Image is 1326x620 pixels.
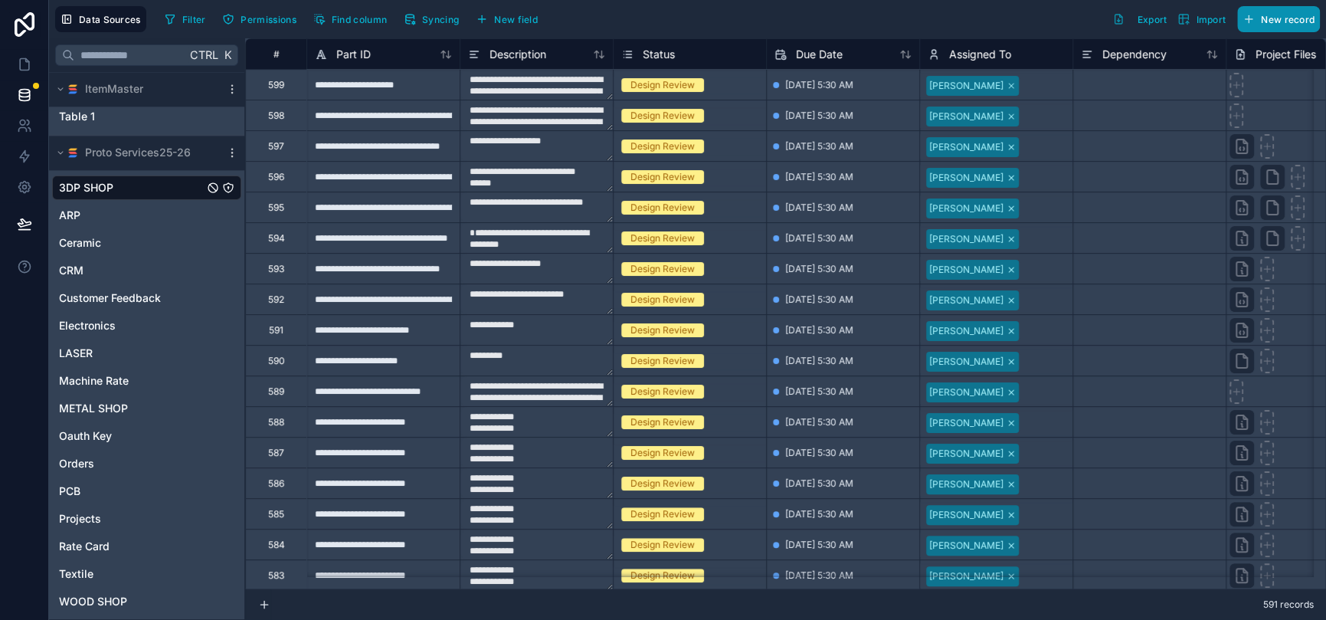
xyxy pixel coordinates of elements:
span: ItemMaster [85,81,143,97]
div: LASER [52,341,241,366]
span: Oauth Key [59,428,112,444]
div: Design Review [630,293,695,307]
div: 590 [268,355,285,367]
div: 585 [268,508,284,520]
span: Permissions [241,14,296,25]
span: Ceramic [59,235,101,251]
div: METAL SHOP [52,396,241,421]
a: New record [1231,6,1320,32]
div: Design Review [630,415,695,429]
div: 583 [268,569,284,582]
button: Permissions [217,8,301,31]
div: Textile [52,562,241,586]
span: Assigned To [949,47,1011,62]
div: 596 [268,171,284,183]
button: Filter [159,8,211,31]
span: Part ID [336,47,371,62]
div: [PERSON_NAME] [929,385,1004,399]
div: 598 [268,110,284,122]
div: [PERSON_NAME] [929,263,1004,277]
div: Design Review [630,354,695,368]
span: Import [1196,14,1226,25]
span: 3DP SHOP [59,180,113,195]
span: WOOD SHOP [59,594,127,609]
div: [PERSON_NAME] [929,477,1004,491]
span: 591 records [1263,599,1314,611]
div: ARP [52,203,241,228]
div: Table 1 [52,104,241,129]
span: Syncing [422,14,459,25]
span: Export [1137,14,1167,25]
span: K [222,50,233,61]
span: Data Sources [79,14,141,25]
div: Oauth Key [52,424,241,448]
span: PCB [59,484,80,499]
div: [PERSON_NAME] [929,416,1004,430]
div: Machine Rate [52,369,241,393]
span: [DATE] 5:30 AM [785,508,853,520]
span: [DATE] 5:30 AM [785,171,853,183]
div: [PERSON_NAME] [929,79,1004,93]
span: Orders [59,456,94,471]
div: Rate Card [52,534,241,559]
span: [DATE] 5:30 AM [785,294,853,306]
div: PCB [52,479,241,504]
div: [PERSON_NAME] [929,355,1004,369]
div: WOOD SHOP [52,589,241,614]
span: Description [489,47,546,62]
div: [PERSON_NAME] [929,508,1004,522]
span: [DATE] 5:30 AM [785,539,853,551]
div: Design Review [630,170,695,184]
a: Permissions [217,8,307,31]
div: Design Review [630,109,695,123]
div: # [257,48,295,60]
span: Machine Rate [59,373,129,389]
button: Data Sources [55,6,146,32]
span: METAL SHOP [59,401,128,416]
div: 595 [268,202,284,214]
div: [PERSON_NAME] [929,232,1004,246]
div: Customer Feedback [52,286,241,310]
span: Rate Card [59,539,110,554]
div: 592 [268,294,284,306]
div: CRM [52,258,241,283]
div: Design Review [630,323,695,337]
div: 3DP SHOP [52,176,241,200]
div: 591 [269,324,283,336]
img: SmartSuite logo [67,146,79,159]
div: [PERSON_NAME] [929,202,1004,215]
span: CRM [59,263,83,278]
button: New field [470,8,543,31]
button: SmartSuite logoItemMaster [52,78,220,100]
span: [DATE] 5:30 AM [785,355,853,367]
div: 587 [268,447,284,459]
span: Electronics [59,318,116,333]
span: Dependency [1102,47,1167,62]
span: [DATE] 5:30 AM [785,324,853,336]
div: 588 [268,416,284,428]
div: Orders [52,451,241,476]
button: New record [1237,6,1320,32]
span: [DATE] 5:30 AM [785,110,853,122]
button: SmartSuite logoProto Services25-26 [52,142,220,163]
div: Design Review [630,507,695,521]
span: New field [494,14,538,25]
div: Design Review [630,231,695,245]
span: [DATE] 5:30 AM [785,140,853,153]
span: Find column [332,14,387,25]
div: 593 [268,263,284,275]
span: [DATE] 5:30 AM [785,447,853,459]
span: Projects [59,511,101,527]
div: Design Review [630,201,695,215]
div: Design Review [630,477,695,490]
div: [PERSON_NAME] [929,171,1004,185]
div: Design Review [630,262,695,276]
div: 589 [268,385,284,398]
span: Customer Feedback [59,290,161,306]
div: Design Review [630,139,695,153]
a: Syncing [398,8,470,31]
div: Design Review [630,569,695,582]
div: [PERSON_NAME] [929,569,1004,583]
div: 594 [268,232,285,244]
span: [DATE] 5:30 AM [785,385,853,398]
